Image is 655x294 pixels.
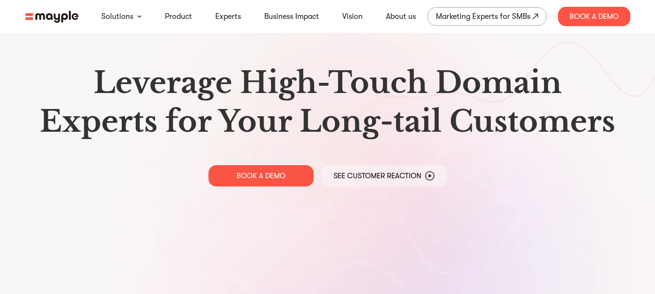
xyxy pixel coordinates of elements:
a: Experts [215,11,241,22]
p: See Customer Reaction [334,171,421,181]
a: Solutions [101,11,133,22]
div: Book A Demo [558,7,630,26]
a: About us [386,11,416,22]
a: BOOK A DEMO [208,165,314,186]
div: Marketing Experts for SMBs [436,10,530,23]
img: mayple-logo [25,11,79,23]
img: arrow-down [137,15,142,18]
a: See Customer Reaction [321,165,447,186]
p: BOOK A DEMO [237,171,286,181]
a: Marketing Experts for SMBs [428,7,546,26]
a: Product [165,11,192,22]
a: Vision [342,11,363,22]
h1: Leverage High-Touch Domain Experts for Your Long-tail Customers [33,63,623,141]
a: Business Impact [264,11,319,22]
